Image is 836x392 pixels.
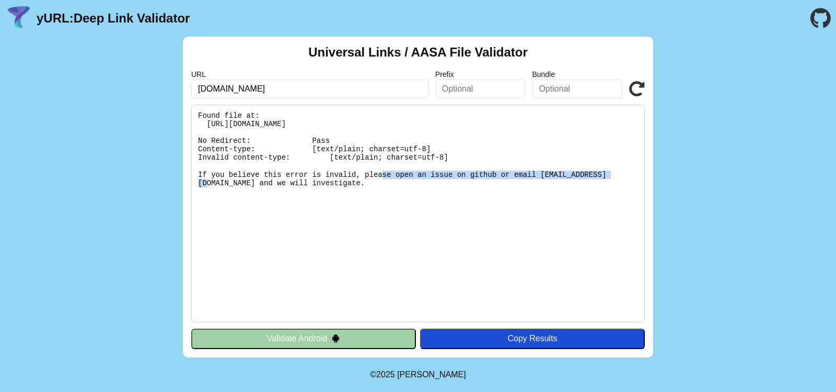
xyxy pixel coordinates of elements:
label: Prefix [435,70,526,79]
button: Validate Android [191,329,416,349]
label: URL [191,70,429,79]
footer: © [370,357,466,392]
input: Optional [435,80,526,98]
div: Copy Results [425,334,640,343]
pre: Found file at: [URL][DOMAIN_NAME] No Redirect: Pass Content-type: [text/plain; charset=utf-8] Inv... [191,105,645,322]
button: Copy Results [420,329,645,349]
label: Bundle [532,70,623,79]
img: yURL Logo [5,5,32,32]
input: Required [191,80,429,98]
a: Michael Ibragimchayev's Personal Site [397,370,466,379]
img: droidIcon.svg [331,334,340,343]
a: yURL:Deep Link Validator [37,11,190,26]
h2: Universal Links / AASA File Validator [308,45,528,60]
span: 2025 [376,370,395,379]
input: Optional [532,80,623,98]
